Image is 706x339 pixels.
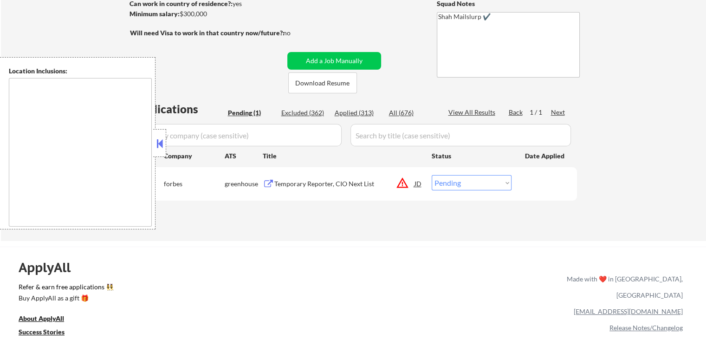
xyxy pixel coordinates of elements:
div: ApplyAll [19,260,81,275]
a: Buy ApplyAll as a gift 🎁 [19,293,111,305]
a: Success Stories [19,327,77,339]
div: Made with ❤️ in [GEOGRAPHIC_DATA], [GEOGRAPHIC_DATA] [563,271,683,303]
div: no [283,28,310,38]
div: 1 / 1 [530,108,551,117]
div: $300,000 [130,9,284,19]
div: Status [432,147,512,164]
div: Title [263,151,423,161]
div: JD [414,175,423,192]
u: Success Stories [19,328,65,336]
div: Applied (313) [335,108,381,117]
a: Release Notes/Changelog [609,324,683,332]
div: Next [551,108,566,117]
strong: Will need Visa to work in that country now/future?: [130,29,285,37]
div: Buy ApplyAll as a gift 🎁 [19,295,111,301]
div: ATS [225,151,263,161]
div: All (676) [389,108,435,117]
strong: Minimum salary: [130,10,180,18]
div: Excluded (362) [281,108,328,117]
a: About ApplyAll [19,314,77,326]
div: forbes [164,179,225,189]
div: Temporary Reporter, CIO Next List [274,179,415,189]
button: warning_amber [396,176,409,189]
button: Download Resume [288,72,357,93]
button: Add a Job Manually [287,52,381,70]
div: Back [509,108,524,117]
u: About ApplyAll [19,314,64,322]
div: Pending (1) [228,108,274,117]
div: Applications [133,104,225,115]
input: Search by company (case sensitive) [133,124,342,146]
a: Refer & earn free applications 👯‍♀️ [19,284,373,293]
a: [EMAIL_ADDRESS][DOMAIN_NAME] [574,307,683,315]
div: Location Inclusions: [9,66,152,76]
div: Company [164,151,225,161]
div: Date Applied [525,151,566,161]
div: View All Results [448,108,498,117]
input: Search by title (case sensitive) [350,124,571,146]
div: greenhouse [225,179,263,189]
